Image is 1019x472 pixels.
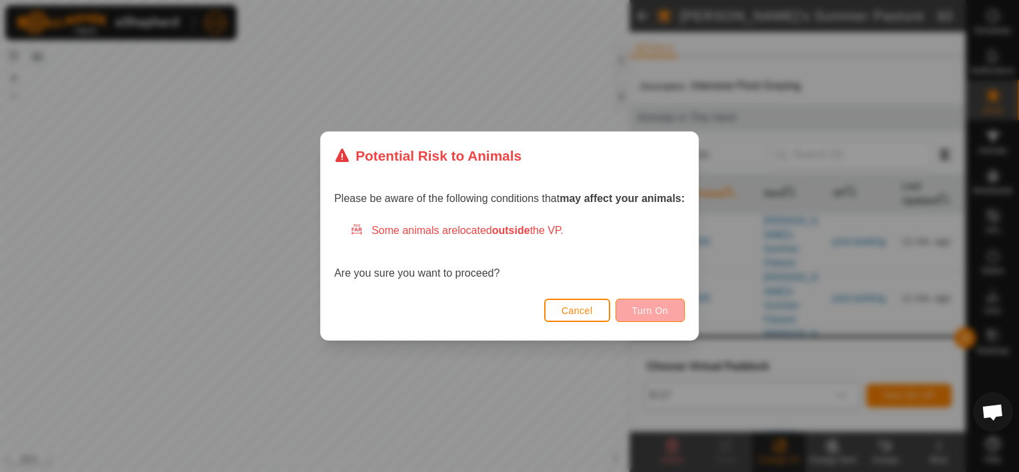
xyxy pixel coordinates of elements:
[616,299,685,322] button: Turn On
[334,145,522,166] div: Potential Risk to Animals
[973,392,1013,432] div: Open chat
[544,299,610,322] button: Cancel
[334,223,685,281] div: Are you sure you want to proceed?
[457,225,564,236] span: located the VP.
[492,225,530,236] strong: outside
[562,305,593,316] span: Cancel
[632,305,668,316] span: Turn On
[350,223,685,239] div: Some animals are
[560,193,685,204] strong: may affect your animals:
[334,193,685,204] span: Please be aware of the following conditions that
